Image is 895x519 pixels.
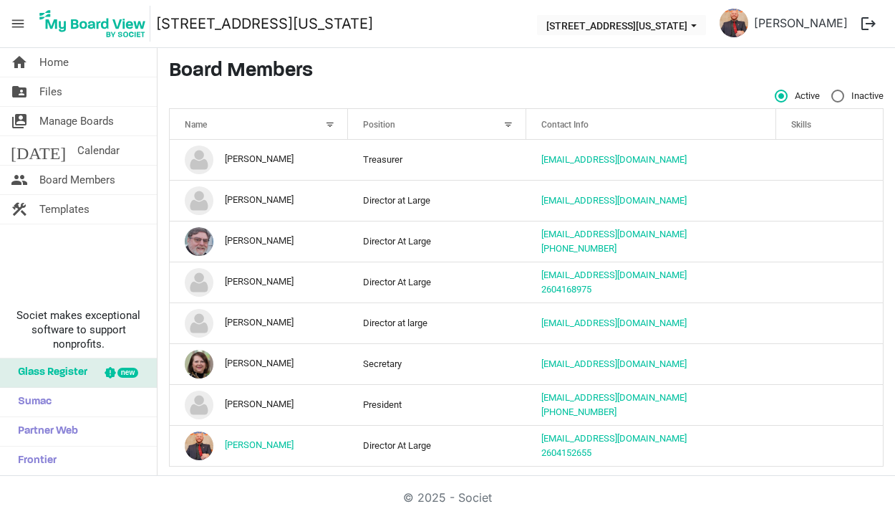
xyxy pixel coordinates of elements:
td: jhenline@frontier.com260-602-2227 is template cell column header Contact Info [526,221,776,262]
td: Jan Henline is template cell column header Name [170,221,348,262]
td: is template cell column header Skills [776,384,883,425]
td: is template cell column header Skills [776,343,883,384]
a: © 2025 - Societ [403,490,492,505]
td: gswray@yahoo.com is template cell column header Contact Info [526,180,776,221]
a: [EMAIL_ADDRESS][DOMAIN_NAME] [541,433,687,444]
span: Templates [39,195,89,224]
span: Sumac [11,388,52,416]
a: [EMAIL_ADDRESS][DOMAIN_NAME] [541,358,687,369]
td: is template cell column header Skills [776,425,883,466]
button: logout [853,9,884,39]
td: Robin Tribbett is template cell column header Name [170,343,348,384]
div: new [117,368,138,378]
td: is template cell column header Skills [776,303,883,343]
td: Robert Miller is template cell column header Name [170,303,348,343]
img: no-profile-picture.svg [185,309,213,338]
a: 2604168975 [541,284,591,295]
td: Director At Large column header Position [348,262,526,303]
td: Ryan Powell is template cell column header Name [170,425,348,466]
img: no-profile-picture.svg [185,186,213,215]
a: [STREET_ADDRESS][US_STATE] [156,9,373,38]
a: [EMAIL_ADDRESS][DOMAIN_NAME] [541,195,687,206]
img: HIjurpmtwG6zcTVbODRULVHNE4esIvpDrNhoJ1FWN8UdtOIFP7mc8JdHsYze3NPT-gkdjs1pPZldJijqYf4o-A_thumb.png [185,227,213,256]
a: [EMAIL_ADDRESS][DOMAIN_NAME] [541,229,687,239]
h3: Board Members [169,59,884,84]
span: construction [11,195,28,224]
a: 2604152655 [541,447,591,458]
td: Secretary column header Position [348,343,526,384]
td: Director at Large column header Position [348,180,526,221]
a: [EMAIL_ADDRESS][DOMAIN_NAME] [541,318,687,328]
td: Treasurer column header Position [348,140,526,180]
td: miller1970rk@gmail.com is template cell column header Contact Info [526,303,776,343]
td: Russell Greim is template cell column header Name [170,384,348,425]
span: Position [363,120,395,130]
span: Inactive [831,90,884,103]
a: [PERSON_NAME] [225,440,294,451]
span: folder_shared [11,77,28,106]
td: Paula Bontempo is template cell column header Name [170,262,348,303]
span: people [11,166,28,194]
span: Manage Boards [39,107,114,135]
span: Files [39,77,62,106]
span: Frontier [11,447,57,475]
span: menu [4,10,32,37]
img: no-profile-picture.svg [185,391,213,419]
td: rusgreim@gmail.com260-403-0450 is template cell column header Contact Info [526,384,776,425]
a: My Board View Logo [35,6,156,42]
td: George Scott Wray is template cell column header Name [170,180,348,221]
td: Director At Large column header Position [348,221,526,262]
span: Board Members [39,166,115,194]
td: is template cell column header Skills [776,140,883,180]
a: [PHONE_NUMBER] [541,243,616,254]
a: [EMAIL_ADDRESS][DOMAIN_NAME] [541,392,687,403]
td: President column header Position [348,384,526,425]
img: no-profile-picture.svg [185,268,213,297]
td: ulrichdavidr@yahoo.com is template cell column header Contact Info [526,140,776,180]
a: [EMAIL_ADDRESS][DOMAIN_NAME] [541,270,687,280]
td: pkbontempo@outlook.com2604168975 is template cell column header Contact Info [526,262,776,303]
td: is template cell column header Skills [776,262,883,303]
a: [EMAIL_ADDRESS][DOMAIN_NAME] [541,154,687,165]
span: Home [39,48,69,77]
td: Director At Large column header Position [348,425,526,466]
td: Director at large column header Position [348,303,526,343]
img: J52A0qgz-QnGEDJvxvc7st0NtxDrXCKoDOPQZREw7aFqa1BfgfUuvwQg4bgL-jlo7icgKeV0c70yxLBxNLEp2Q_thumb.png [185,350,213,378]
span: Partner Web [11,417,78,446]
img: no-profile-picture.svg [185,146,213,174]
img: 7QwsqwPP3fAyJKFqqz3utK9T5IRK3j2JsGq5ZPmtdFB8NDL7OtnWwzKC84x9OnTdzRSZWKtDuJVfdwUr3u4Zjw_thumb.png [185,432,213,460]
span: Skills [791,120,811,130]
span: switch_account [11,107,28,135]
td: is template cell column header Skills [776,180,883,221]
td: is template cell column header Skills [776,221,883,262]
td: robtrib@comcast.net is template cell column header Contact Info [526,343,776,384]
span: Calendar [77,136,120,165]
img: My Board View Logo [35,6,150,42]
span: Glass Register [11,358,87,387]
span: [DATE] [11,136,66,165]
img: 7QwsqwPP3fAyJKFqqz3utK9T5IRK3j2JsGq5ZPmtdFB8NDL7OtnWwzKC84x9OnTdzRSZWKtDuJVfdwUr3u4Zjw_thumb.png [720,9,748,37]
a: [PERSON_NAME] [748,9,853,37]
span: Name [185,120,207,130]
span: Contact Info [541,120,589,130]
a: [PHONE_NUMBER] [541,406,616,417]
span: home [11,48,28,77]
button: 216 E Washington Blvd dropdownbutton [537,15,706,35]
td: rrpowell93@gmail.com2604152655 is template cell column header Contact Info [526,425,776,466]
td: David Ulrich is template cell column header Name [170,140,348,180]
span: Active [775,90,820,103]
span: Societ makes exceptional software to support nonprofits. [6,308,150,351]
